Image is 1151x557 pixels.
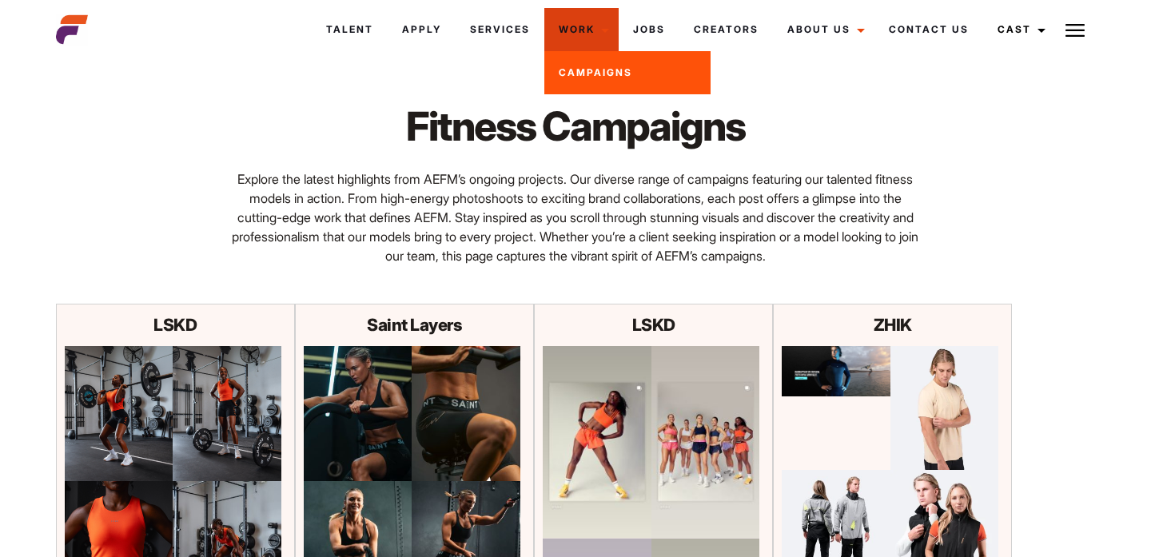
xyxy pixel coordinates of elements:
a: About Us [773,8,874,51]
img: Burger icon [1065,21,1085,40]
a: Services [456,8,544,51]
a: Contact Us [874,8,983,51]
a: Creators [679,8,773,51]
h1: Fitness Campaigns [321,102,830,150]
p: Saint Layers [304,312,525,338]
p: ZHIK [782,312,1003,338]
p: LSKD [65,312,286,338]
a: Jobs [619,8,679,51]
a: Apply [388,8,456,51]
a: Campaigns [544,51,711,94]
p: LSKD [543,312,764,338]
img: cropped-aefm-brand-fav-22-square.png [56,14,88,46]
a: Talent [312,8,388,51]
a: Work [544,8,619,51]
a: Cast [983,8,1055,51]
p: Explore the latest highlights from AEFM’s ongoing projects. Our diverse range of campaigns featur... [232,169,918,265]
